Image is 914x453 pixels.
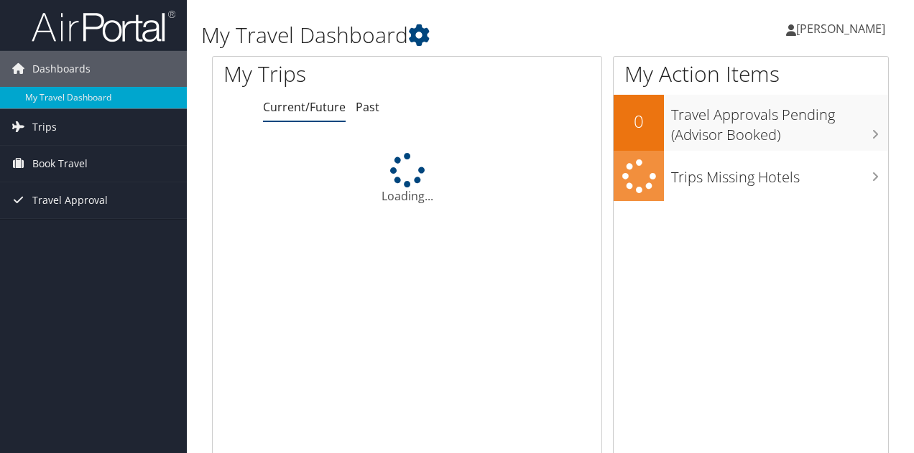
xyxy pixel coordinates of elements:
span: [PERSON_NAME] [796,21,885,37]
span: Travel Approval [32,182,108,218]
div: Loading... [213,153,601,205]
h3: Travel Approvals Pending (Advisor Booked) [671,98,888,145]
h2: 0 [614,109,664,134]
a: 0Travel Approvals Pending (Advisor Booked) [614,95,888,150]
span: Dashboards [32,51,91,87]
img: airportal-logo.png [32,9,175,43]
h1: My Action Items [614,59,888,89]
a: Past [356,99,379,115]
h1: My Travel Dashboard [201,20,667,50]
a: Current/Future [263,99,346,115]
a: Trips Missing Hotels [614,151,888,202]
a: [PERSON_NAME] [786,7,900,50]
h1: My Trips [223,59,429,89]
span: Book Travel [32,146,88,182]
span: Trips [32,109,57,145]
h3: Trips Missing Hotels [671,160,888,187]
